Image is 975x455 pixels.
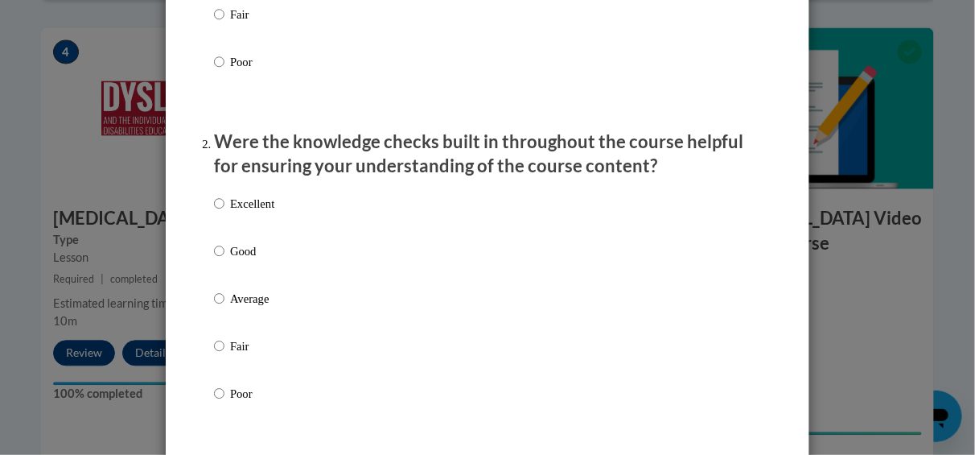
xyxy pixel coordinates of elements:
input: Poor [214,53,224,71]
p: Excellent [230,195,274,213]
p: Average [230,290,274,308]
p: Poor [230,53,274,71]
input: Fair [214,337,224,355]
p: Were the knowledge checks built in throughout the course helpful for ensuring your understanding ... [214,130,761,180]
p: Poor [230,385,274,403]
p: Good [230,242,274,260]
input: Fair [214,6,224,23]
input: Excellent [214,195,224,213]
p: Fair [230,337,274,355]
p: Fair [230,6,274,23]
input: Poor [214,385,224,403]
input: Average [214,290,224,308]
input: Good [214,242,224,260]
